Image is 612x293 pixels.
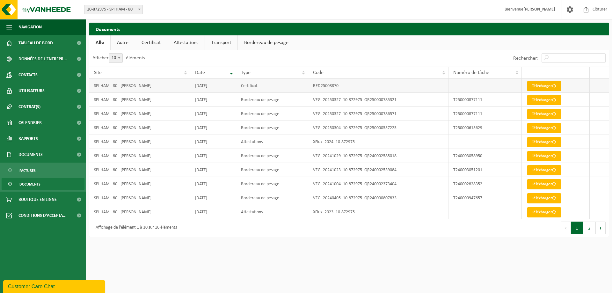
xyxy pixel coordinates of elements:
[89,79,190,93] td: SPI HAM - 80 - [PERSON_NAME]
[18,208,67,223] span: Conditions d'accepta...
[18,67,38,83] span: Contacts
[308,93,449,107] td: VEG_20250327_10-872975_QR250000785321
[111,35,135,50] a: Autre
[89,135,190,149] td: SPI HAM - 80 - [PERSON_NAME]
[236,121,308,135] td: Bordereau de pesage
[18,192,57,208] span: Boutique en ligne
[205,35,237,50] a: Transport
[18,51,67,67] span: Données de l'entrepr...
[89,107,190,121] td: SPI HAM - 80 - [PERSON_NAME]
[448,93,521,107] td: T250000877111
[89,149,190,163] td: SPI HAM - 80 - [PERSON_NAME]
[527,109,561,119] a: Télécharger
[448,177,521,191] td: T240002828352
[236,177,308,191] td: Bordereau de pesage
[308,107,449,121] td: VEG_20250327_10-872975_QR250000786571
[18,115,42,131] span: Calendrier
[109,54,122,62] span: 10
[448,191,521,205] td: T240000947657
[236,163,308,177] td: Bordereau de pesage
[190,177,236,191] td: [DATE]
[89,191,190,205] td: SPI HAM - 80 - [PERSON_NAME]
[109,53,123,63] span: 10
[89,35,110,50] a: Alle
[527,95,561,105] a: Télécharger
[92,55,145,61] label: Afficher éléments
[313,70,324,75] span: Code
[308,191,449,205] td: VEG_20240405_10-872975_QR240000807833
[527,207,561,217] a: Télécharger
[18,147,43,163] span: Documents
[527,151,561,161] a: Télécharger
[167,35,205,50] a: Attestations
[453,70,489,75] span: Numéro de tâche
[3,279,106,293] iframe: chat widget
[448,163,521,177] td: T240003051201
[89,205,190,219] td: SPI HAM - 80 - [PERSON_NAME]
[308,135,449,149] td: XFlux_2024_10-872975
[308,163,449,177] td: VEG_20241023_10-872975_QR240002539084
[18,19,42,35] span: Navigation
[2,164,84,176] a: Factures
[241,70,251,75] span: Type
[513,56,538,61] label: Rechercher:
[527,123,561,133] a: Télécharger
[190,121,236,135] td: [DATE]
[236,149,308,163] td: Bordereau de pesage
[561,222,571,234] button: Previous
[18,99,40,115] span: Contrat(s)
[596,222,606,234] button: Next
[527,137,561,147] a: Télécharger
[89,93,190,107] td: SPI HAM - 80 - [PERSON_NAME]
[448,107,521,121] td: T250000877111
[236,79,308,93] td: Certificat
[19,178,40,190] span: Documents
[308,177,449,191] td: VEG_20241004_10-872975_QR240002373404
[89,121,190,135] td: SPI HAM - 80 - [PERSON_NAME]
[448,149,521,163] td: T240003058950
[190,149,236,163] td: [DATE]
[190,191,236,205] td: [DATE]
[190,107,236,121] td: [DATE]
[523,7,555,12] strong: [PERSON_NAME]
[2,178,84,190] a: Documents
[89,23,609,35] h2: Documents
[448,121,521,135] td: T250000615629
[236,135,308,149] td: Attestations
[190,93,236,107] td: [DATE]
[527,179,561,189] a: Télécharger
[89,177,190,191] td: SPI HAM - 80 - [PERSON_NAME]
[18,83,45,99] span: Utilisateurs
[308,121,449,135] td: VEG_20250304_10-872975_QR250000557225
[190,205,236,219] td: [DATE]
[308,79,449,93] td: RED25008870
[190,79,236,93] td: [DATE]
[89,163,190,177] td: SPI HAM - 80 - [PERSON_NAME]
[195,70,205,75] span: Date
[236,107,308,121] td: Bordereau de pesage
[19,165,36,177] span: Factures
[190,163,236,177] td: [DATE]
[236,205,308,219] td: Attestations
[571,222,583,234] button: 1
[92,222,177,234] div: Affichage de l'élément 1 à 10 sur 16 éléments
[308,149,449,163] td: VEG_20241029_10-872975_QR240002585018
[94,70,102,75] span: Site
[236,93,308,107] td: Bordereau de pesage
[84,5,142,14] span: 10-872975 - SPI HAM - 80
[18,131,38,147] span: Rapports
[236,191,308,205] td: Bordereau de pesage
[135,35,167,50] a: Certificat
[84,5,143,14] span: 10-872975 - SPI HAM - 80
[527,81,561,91] a: Télécharger
[527,193,561,203] a: Télécharger
[527,165,561,175] a: Télécharger
[18,35,53,51] span: Tableau de bord
[583,222,596,234] button: 2
[308,205,449,219] td: XFlux_2023_10-872975
[190,135,236,149] td: [DATE]
[238,35,295,50] a: Bordereau de pesage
